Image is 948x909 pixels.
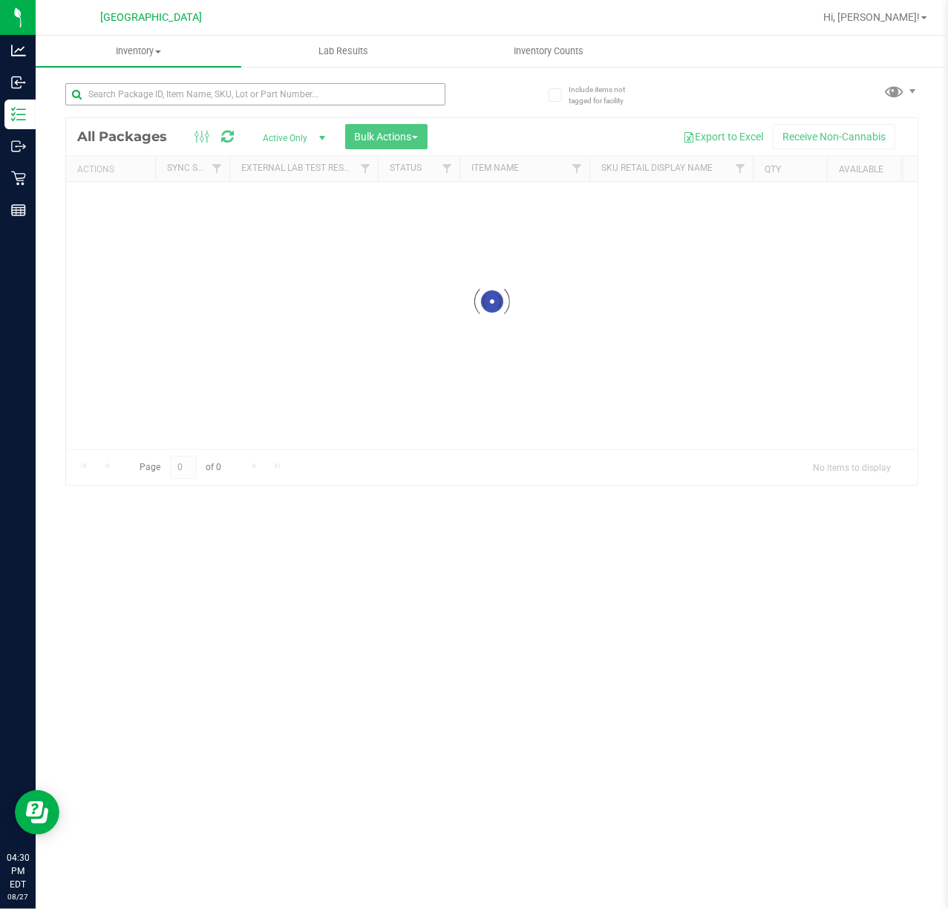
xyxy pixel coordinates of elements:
a: Inventory Counts [446,36,652,67]
span: Include items not tagged for facility [569,84,643,106]
inline-svg: Inbound [11,75,26,90]
span: Lab Results [298,45,388,58]
input: Search Package ID, Item Name, SKU, Lot or Part Number... [65,83,445,105]
a: Lab Results [241,36,447,67]
span: Inventory Counts [494,45,604,58]
span: Hi, [PERSON_NAME]! [823,11,920,23]
iframe: Resource center [15,790,59,835]
inline-svg: Retail [11,171,26,186]
a: Inventory [36,36,241,67]
inline-svg: Outbound [11,139,26,154]
span: Inventory [36,45,241,58]
span: [GEOGRAPHIC_DATA] [101,11,203,24]
inline-svg: Inventory [11,107,26,122]
p: 04:30 PM EDT [7,851,29,891]
inline-svg: Reports [11,203,26,218]
p: 08/27 [7,891,29,902]
inline-svg: Analytics [11,43,26,58]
